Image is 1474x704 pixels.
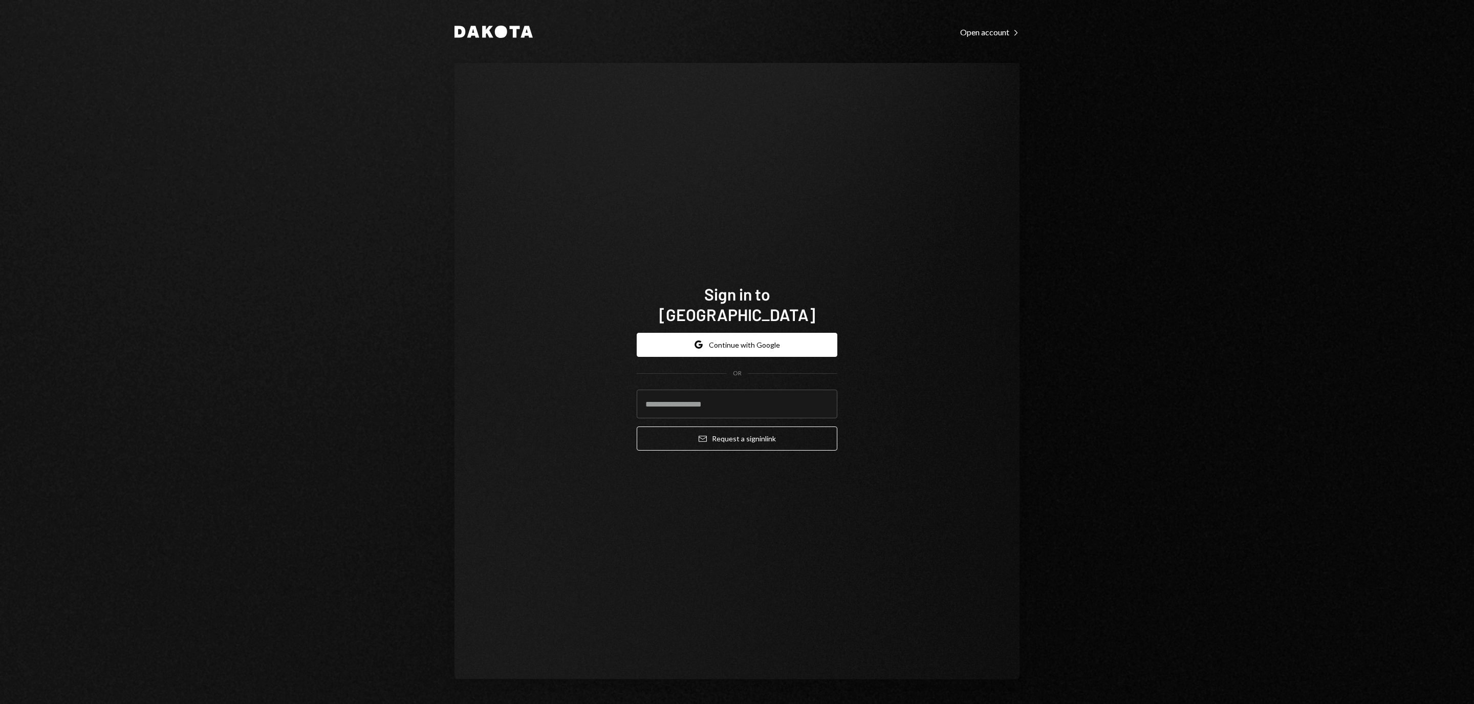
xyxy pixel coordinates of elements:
[637,426,837,451] button: Request a signinlink
[733,369,742,378] div: OR
[960,27,1020,37] div: Open account
[637,333,837,357] button: Continue with Google
[637,284,837,325] h1: Sign in to [GEOGRAPHIC_DATA]
[960,26,1020,37] a: Open account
